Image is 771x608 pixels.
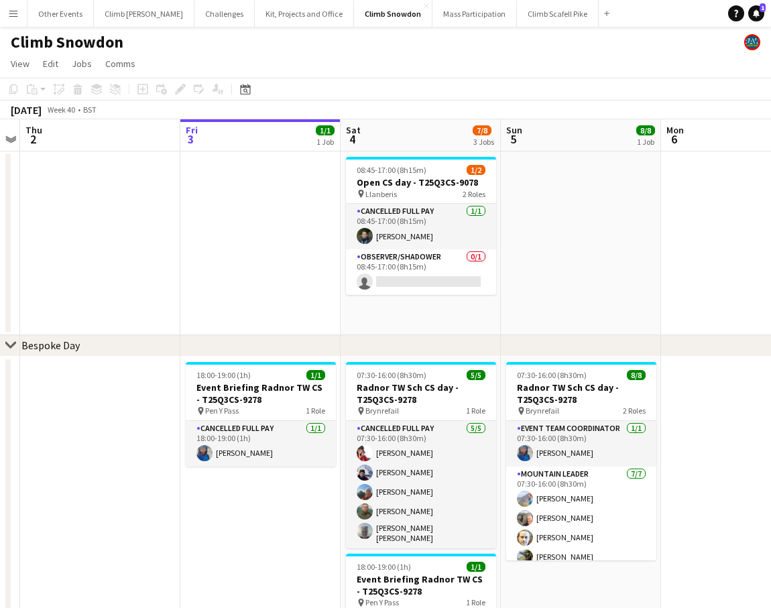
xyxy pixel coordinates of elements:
div: 1 Job [316,137,334,147]
span: 8/8 [627,370,646,380]
app-card-role: Observer/Shadower0/108:45-17:00 (8h15m) [346,249,496,295]
span: 1/1 [306,370,325,380]
span: 18:00-19:00 (1h) [196,370,251,380]
button: Climb [PERSON_NAME] [94,1,194,27]
span: Week 40 [44,105,78,115]
button: Climb Scafell Pike [517,1,599,27]
span: Sat [346,124,361,136]
span: 5 [504,131,522,147]
span: 2 [23,131,42,147]
span: 2 Roles [623,406,646,416]
button: Kit, Projects and Office [255,1,354,27]
app-card-role: Cancelled full pay1/118:00-19:00 (1h)[PERSON_NAME] [186,421,336,467]
h3: Event Briefing Radnor TW CS - T25Q3CS-9278 [346,573,496,597]
span: 07:30-16:00 (8h30m) [517,370,587,380]
a: Comms [100,55,141,72]
h3: Open CS day - T25Q3CS-9078 [346,176,496,188]
a: Jobs [66,55,97,72]
span: Thu [25,124,42,136]
span: 5/5 [467,370,485,380]
app-job-card: 08:45-17:00 (8h15m)1/2Open CS day - T25Q3CS-9078 Llanberis2 RolesCancelled full pay1/108:45-17:00... [346,157,496,295]
app-card-role: Cancelled full pay1/108:45-17:00 (8h15m)[PERSON_NAME] [346,204,496,249]
span: 1 Role [306,406,325,416]
a: View [5,55,35,72]
span: 1/1 [467,562,485,572]
span: Pen Y Pass [365,597,399,607]
button: Mass Participation [432,1,517,27]
button: Climb Snowdon [354,1,432,27]
div: BST [83,105,97,115]
span: Llanberis [365,189,397,199]
div: 1 Job [637,137,654,147]
span: 4 [344,131,361,147]
span: Mon [666,124,684,136]
span: Brynrefail [526,406,559,416]
span: 1 Role [466,406,485,416]
span: 2 Roles [463,189,485,199]
span: Brynrefail [365,406,399,416]
h3: Event Briefing Radnor TW CS - T25Q3CS-9278 [186,381,336,406]
span: Pen Y Pass [205,406,239,416]
app-job-card: 18:00-19:00 (1h)1/1Event Briefing Radnor TW CS - T25Q3CS-9278 Pen Y Pass1 RoleCancelled full pay1... [186,362,336,467]
button: Challenges [194,1,255,27]
a: 1 [748,5,764,21]
span: View [11,58,29,70]
div: 3 Jobs [473,137,494,147]
h3: Radnor TW Sch CS day - T25Q3CS-9278 [506,381,656,406]
span: 7/8 [473,125,491,135]
div: Bespoke Day [21,339,80,352]
span: 3 [184,131,198,147]
span: 08:45-17:00 (8h15m) [357,165,426,175]
span: Sun [506,124,522,136]
app-card-role: Cancelled full pay5/507:30-16:00 (8h30m)[PERSON_NAME][PERSON_NAME][PERSON_NAME][PERSON_NAME][PERS... [346,421,496,548]
span: 1/2 [467,165,485,175]
span: 1/1 [316,125,335,135]
span: Edit [43,58,58,70]
div: [DATE] [11,103,42,117]
app-user-avatar: Staff RAW Adventures [744,34,760,50]
h3: Radnor TW Sch CS day - T25Q3CS-9278 [346,381,496,406]
span: 18:00-19:00 (1h) [357,562,411,572]
span: 1 Role [466,597,485,607]
app-card-role: Event Team Coordinator1/107:30-16:00 (8h30m)[PERSON_NAME] [506,421,656,467]
span: Jobs [72,58,92,70]
span: 1 [760,3,766,12]
span: 6 [664,131,684,147]
app-job-card: 07:30-16:00 (8h30m)5/5Radnor TW Sch CS day - T25Q3CS-9278 Brynrefail1 RoleCancelled full pay5/507... [346,362,496,548]
button: Other Events [27,1,94,27]
a: Edit [38,55,64,72]
h1: Climb Snowdon [11,32,123,52]
span: Comms [105,58,135,70]
span: Fri [186,124,198,136]
span: 07:30-16:00 (8h30m) [357,370,426,380]
app-job-card: 07:30-16:00 (8h30m)8/8Radnor TW Sch CS day - T25Q3CS-9278 Brynrefail2 RolesEvent Team Coordinator... [506,362,656,560]
span: 8/8 [636,125,655,135]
